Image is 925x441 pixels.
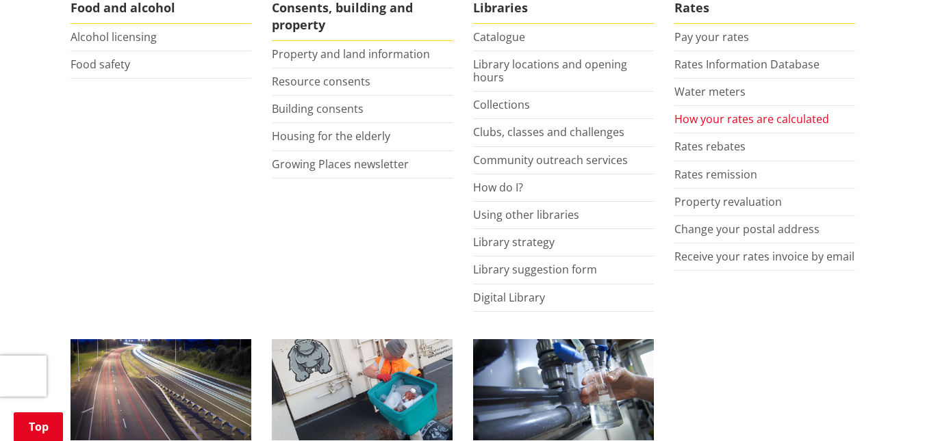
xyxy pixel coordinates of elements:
[272,339,453,441] img: Rubbish and recycling
[14,412,63,441] a: Top
[272,74,370,89] a: Resource consents
[473,339,654,441] img: Water treatment
[473,290,545,305] a: Digital Library
[473,235,555,250] a: Library strategy
[473,262,597,277] a: Library suggestion form
[674,84,746,99] a: Water meters
[473,57,627,85] a: Library locations and opening hours
[473,97,530,112] a: Collections
[674,222,820,237] a: Change your postal address
[473,152,628,168] a: Community outreach services
[272,46,430,62] a: Property and land information
[473,207,579,222] a: Using other libraries
[674,249,854,264] a: Receive your rates invoice by email
[473,180,523,195] a: How do I?
[674,29,749,44] a: Pay your rates
[473,29,525,44] a: Catalogue
[71,29,157,44] a: Alcohol licensing
[473,124,624,139] a: Clubs, classes and challenges
[674,139,746,154] a: Rates rebates
[674,57,820,72] a: Rates Information Database
[674,111,829,126] a: How your rates are calculated
[272,101,364,116] a: Building consents
[674,194,782,209] a: Property revaluation
[71,339,251,441] img: Roads, travel and parking
[674,167,757,182] a: Rates remission
[71,57,130,72] a: Food safety
[272,157,409,172] a: Growing Places newsletter
[272,129,390,144] a: Housing for the elderly
[862,384,911,433] iframe: Messenger Launcher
